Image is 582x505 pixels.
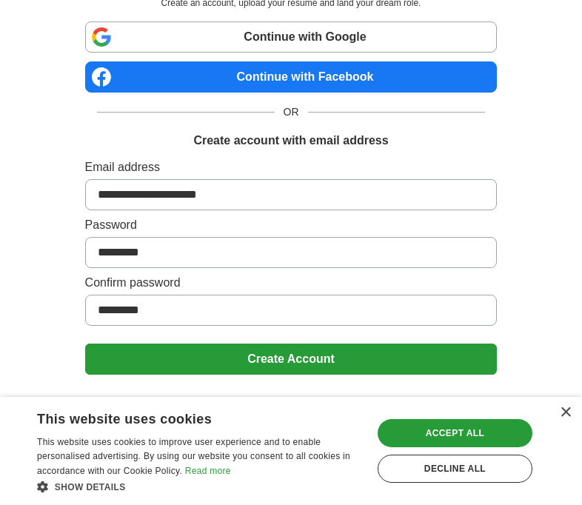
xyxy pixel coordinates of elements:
label: Email address [85,158,498,176]
span: OR [275,104,308,120]
a: Continue with Facebook [85,61,498,93]
a: Continue with Google [85,21,498,53]
label: Confirm password [85,274,498,292]
div: This website uses cookies [37,406,325,428]
label: Password [85,216,498,234]
h1: Create account with email address [193,132,388,150]
div: Decline all [378,455,532,483]
div: Close [560,407,571,418]
div: Accept all [378,419,532,447]
div: Show details [37,479,362,494]
button: Create Account [85,344,498,375]
span: Show details [55,482,126,492]
a: Read more, opens a new window [185,466,231,476]
span: This website uses cookies to improve user experience and to enable personalised advertising. By u... [37,437,350,477]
